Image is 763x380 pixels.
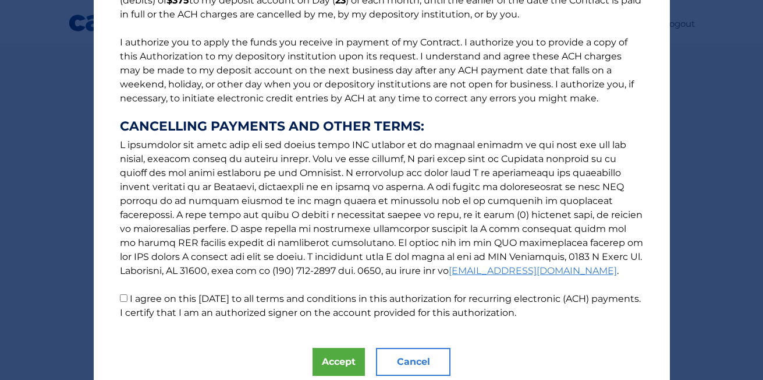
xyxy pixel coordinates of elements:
strong: CANCELLING PAYMENTS AND OTHER TERMS: [120,119,644,133]
button: Accept [313,348,365,376]
label: I agree on this [DATE] to all terms and conditions in this authorization for recurring electronic... [120,293,641,318]
button: Cancel [376,348,450,376]
a: [EMAIL_ADDRESS][DOMAIN_NAME] [449,265,617,276]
